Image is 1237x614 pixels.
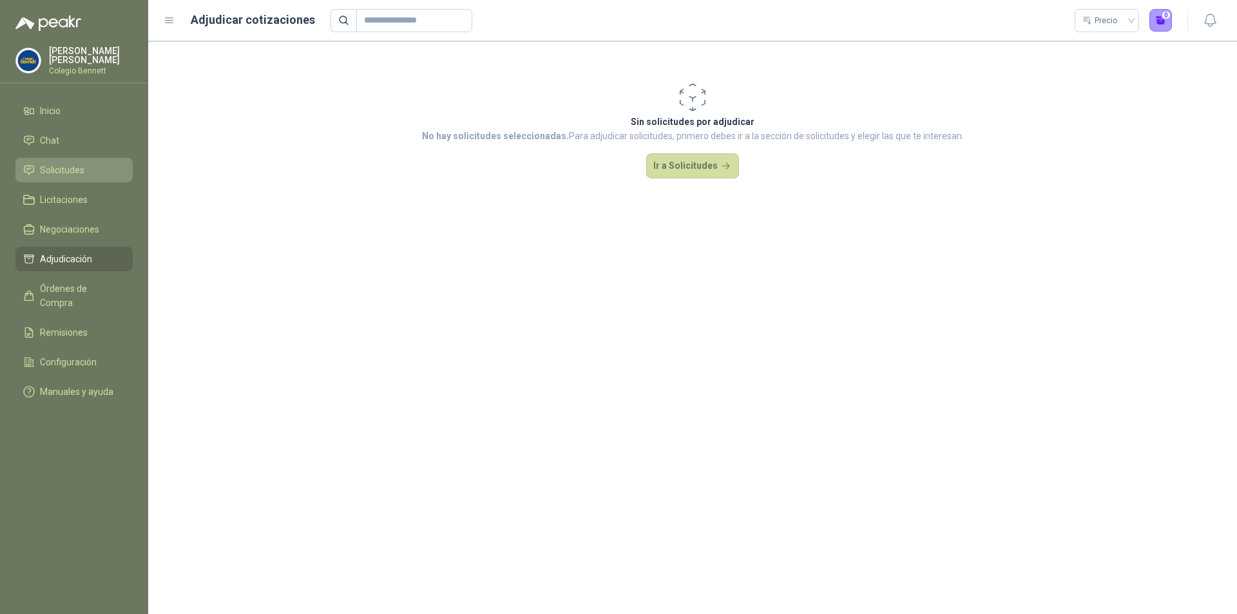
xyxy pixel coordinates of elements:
[15,217,133,242] a: Negociaciones
[40,163,84,177] span: Solicitudes
[1082,11,1120,30] div: Precio
[16,48,41,73] img: Company Logo
[15,15,81,31] img: Logo peakr
[15,128,133,153] a: Chat
[191,11,315,29] h1: Adjudicar cotizaciones
[646,153,739,179] button: Ir a Solicitudes
[49,67,133,75] p: Colegio Bennett
[422,115,964,129] p: Sin solicitudes por adjudicar
[15,247,133,271] a: Adjudicación
[40,385,113,399] span: Manuales y ayuda
[40,133,59,148] span: Chat
[40,282,120,310] span: Órdenes de Compra
[15,320,133,345] a: Remisiones
[15,350,133,374] a: Configuración
[15,99,133,123] a: Inicio
[49,46,133,64] p: [PERSON_NAME] [PERSON_NAME]
[15,158,133,182] a: Solicitudes
[1149,9,1173,32] button: 0
[422,131,569,141] strong: No hay solicitudes seleccionadas.
[40,325,88,340] span: Remisiones
[15,187,133,212] a: Licitaciones
[40,104,61,118] span: Inicio
[40,193,88,207] span: Licitaciones
[40,252,92,266] span: Adjudicación
[40,355,97,369] span: Configuración
[40,222,99,236] span: Negociaciones
[422,129,964,143] p: Para adjudicar solicitudes, primero debes ir a la sección de solicitudes y elegir las que te inte...
[15,276,133,315] a: Órdenes de Compra
[15,379,133,404] a: Manuales y ayuda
